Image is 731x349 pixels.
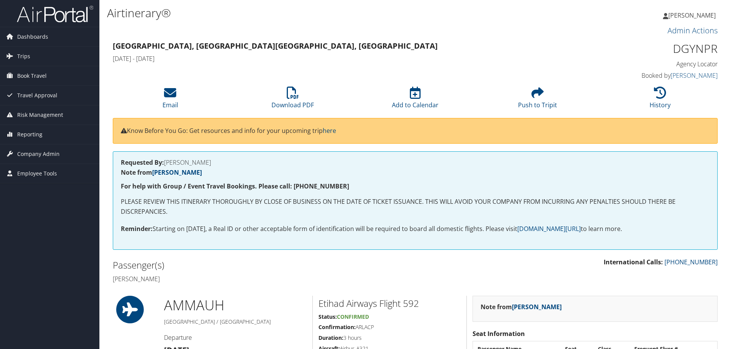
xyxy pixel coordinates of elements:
h5: [GEOGRAPHIC_DATA] / [GEOGRAPHIC_DATA] [164,318,307,326]
span: [PERSON_NAME] [668,11,716,20]
span: Trips [17,47,30,66]
a: Push to Tripit [518,91,557,109]
h4: [PERSON_NAME] [113,275,409,283]
strong: Confirmation: [318,323,356,331]
h4: Booked by [575,71,718,80]
p: PLEASE REVIEW THIS ITINERARY THOROUGHLY BY CLOSE OF BUSINESS ON THE DATE OF TICKET ISSUANCE. THIS... [121,197,710,216]
a: [PHONE_NUMBER] [664,258,718,266]
a: [PERSON_NAME] [152,168,202,177]
strong: Note from [121,168,202,177]
strong: [GEOGRAPHIC_DATA], [GEOGRAPHIC_DATA] [GEOGRAPHIC_DATA], [GEOGRAPHIC_DATA] [113,41,438,51]
img: airportal-logo.png [17,5,93,23]
strong: Seat Information [473,329,525,338]
h5: 3 hours [318,334,461,342]
a: Add to Calendar [392,91,439,109]
p: Starting on [DATE], a Real ID or other acceptable form of identification will be required to boar... [121,224,710,234]
strong: Duration: [318,334,343,341]
a: [PERSON_NAME] [512,303,562,311]
span: Reporting [17,125,42,144]
span: Confirmed [337,313,369,320]
span: Book Travel [17,66,47,85]
a: Admin Actions [668,25,718,36]
h1: DGYNPR [575,41,718,57]
h4: Departure [164,333,307,342]
p: Know Before You Go: Get resources and info for your upcoming trip [121,126,710,136]
span: Risk Management [17,105,63,125]
strong: Note from [481,303,562,311]
h1: AMM AUH [164,296,307,315]
a: here [323,126,336,135]
a: [PERSON_NAME] [663,4,723,27]
span: Travel Approval [17,86,57,105]
a: [PERSON_NAME] [671,71,718,80]
strong: Reminder: [121,224,153,233]
a: History [650,91,671,109]
h5: ARLACP [318,323,461,331]
a: Email [162,91,178,109]
span: Company Admin [17,144,60,164]
strong: International Calls: [604,258,663,266]
h4: [DATE] - [DATE] [113,54,564,63]
span: Dashboards [17,27,48,46]
strong: Status: [318,313,337,320]
h2: Etihad Airways Flight 592 [318,297,461,310]
strong: For help with Group / Event Travel Bookings. Please call: [PHONE_NUMBER] [121,182,349,190]
h2: Passenger(s) [113,259,409,272]
h4: [PERSON_NAME] [121,159,710,165]
h1: Airtinerary® [107,5,518,21]
a: Download PDF [271,91,314,109]
h4: Agency Locator [575,60,718,68]
a: [DOMAIN_NAME][URL] [517,224,581,233]
span: Employee Tools [17,164,57,183]
strong: Requested By: [121,158,164,167]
